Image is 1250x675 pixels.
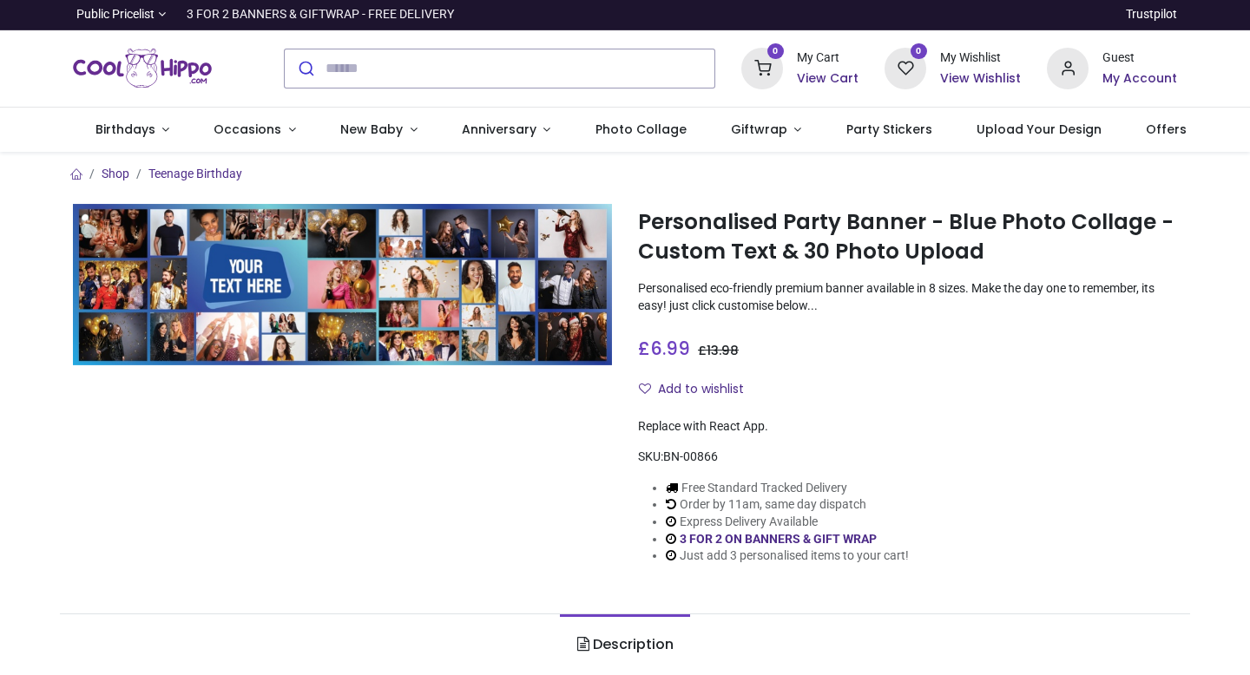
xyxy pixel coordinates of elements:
[1146,121,1187,138] span: Offers
[666,480,909,497] li: Free Standard Tracked Delivery
[666,514,909,531] li: Express Delivery Available
[638,207,1177,267] h1: Personalised Party Banner - Blue Photo Collage - Custom Text & 30 Photo Upload
[708,108,824,153] a: Giftwrap
[560,614,689,675] a: Description
[885,60,926,74] a: 0
[1102,70,1177,88] a: My Account
[462,121,536,138] span: Anniversary
[192,108,319,153] a: Occasions
[102,167,129,180] a: Shop
[439,108,573,153] a: Anniversary
[846,121,932,138] span: Party Stickers
[638,449,1177,466] div: SKU:
[638,375,759,404] button: Add to wishlistAdd to wishlist
[148,167,242,180] a: Teenage Birthday
[911,43,927,60] sup: 0
[767,43,784,60] sup: 0
[214,121,281,138] span: Occasions
[666,547,909,565] li: Just add 3 personalised items to your cart!
[731,121,787,138] span: Giftwrap
[797,70,859,88] a: View Cart
[707,342,739,359] span: 13.98
[638,418,1177,436] div: Replace with React App.
[73,204,612,365] img: Personalised Party Banner - Blue Photo Collage - Custom Text & 30 Photo Upload
[940,49,1021,67] div: My Wishlist
[680,532,877,546] a: 3 FOR 2 ON BANNERS & GIFT WRAP
[698,342,739,359] span: £
[187,6,454,23] div: 3 FOR 2 BANNERS & GIFTWRAP - FREE DELIVERY
[73,6,166,23] a: Public Pricelist
[595,121,687,138] span: Photo Collage
[1126,6,1177,23] a: Trustpilot
[638,336,690,361] span: £
[666,496,909,514] li: Order by 11am, same day dispatch
[977,121,1102,138] span: Upload Your Design
[638,280,1177,314] p: Personalised eco-friendly premium banner available in 8 sizes. Make the day one to remember, its ...
[741,60,783,74] a: 0
[285,49,326,88] button: Submit
[1102,49,1177,67] div: Guest
[73,44,212,93] a: Logo of Cool Hippo
[73,108,192,153] a: Birthdays
[663,449,718,463] span: BN-00866
[76,6,155,23] span: Public Pricelist
[797,49,859,67] div: My Cart
[73,44,212,93] img: Cool Hippo
[940,70,1021,88] a: View Wishlist
[650,336,690,361] span: 6.99
[639,383,651,395] i: Add to wishlist
[95,121,155,138] span: Birthdays
[319,108,440,153] a: New Baby
[340,121,403,138] span: New Baby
